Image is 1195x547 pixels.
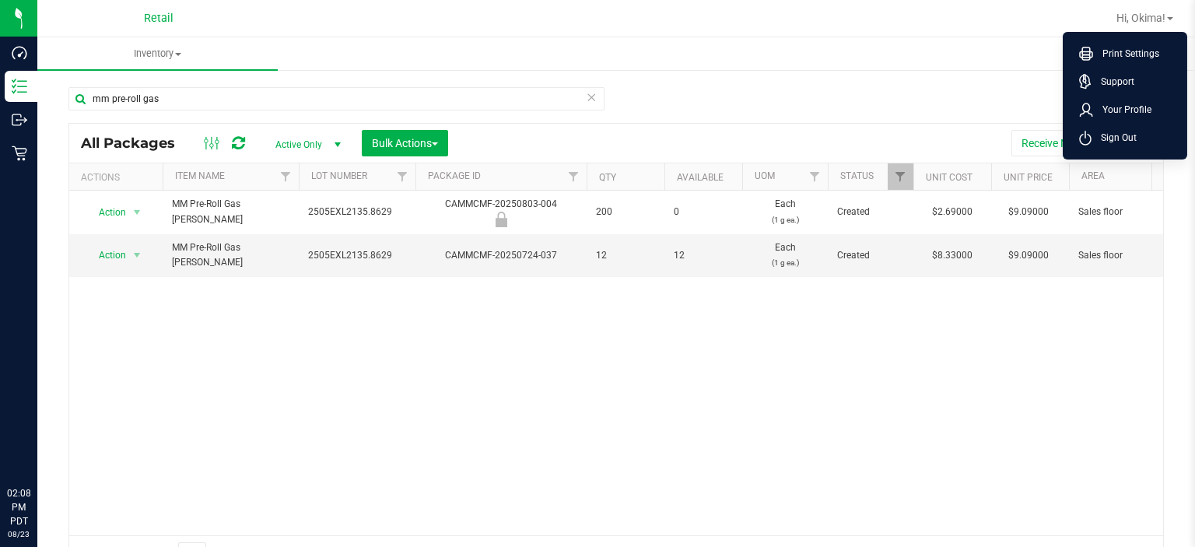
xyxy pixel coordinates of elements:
[12,146,27,161] inline-svg: Retail
[837,205,904,219] span: Created
[1079,74,1177,89] a: Support
[7,528,30,540] p: 08/23
[752,255,818,270] p: (1 g ea.)
[888,163,913,190] a: Filter
[308,248,406,263] span: 2505EXL2135.8629
[175,170,225,181] a: Item Name
[7,486,30,528] p: 02:08 PM PDT
[1011,130,1140,156] button: Receive Non-Cannabis
[1001,201,1057,223] span: $9.09000
[1001,244,1057,267] span: $9.09000
[1092,130,1137,146] span: Sign Out
[308,205,406,219] span: 2505EXL2135.8629
[12,112,27,128] inline-svg: Outbound
[596,248,655,263] span: 12
[677,172,724,183] a: Available
[390,163,415,190] a: Filter
[1067,124,1183,152] li: Sign Out
[674,205,733,219] span: 0
[755,170,775,181] a: UOM
[81,172,156,183] div: Actions
[128,244,147,266] span: select
[913,234,991,276] td: $8.33000
[1078,205,1176,219] span: Sales floor
[37,47,278,61] span: Inventory
[1078,248,1176,263] span: Sales floor
[144,12,173,25] span: Retail
[428,170,481,181] a: Package ID
[913,191,991,234] td: $2.69000
[413,197,589,227] div: CAMMCMF-20250803-004
[12,79,27,94] inline-svg: Inventory
[85,244,127,266] span: Action
[172,240,289,270] span: MM Pre-Roll Gas [PERSON_NAME]
[586,87,597,107] span: Clear
[837,248,904,263] span: Created
[926,172,972,183] a: Unit Cost
[1004,172,1053,183] a: Unit Price
[372,137,438,149] span: Bulk Actions
[596,205,655,219] span: 200
[128,202,147,223] span: select
[840,170,874,181] a: Status
[1093,46,1159,61] span: Print Settings
[674,248,733,263] span: 12
[311,170,367,181] a: Lot Number
[1081,170,1105,181] a: Area
[12,45,27,61] inline-svg: Dashboard
[16,423,62,469] iframe: Resource center
[68,87,605,110] input: Search Package ID, Item Name, SKU, Lot or Part Number...
[413,212,589,227] div: Newly Received
[413,248,589,263] div: CAMMCMF-20250724-037
[273,163,299,190] a: Filter
[599,172,616,183] a: Qty
[752,240,818,270] span: Each
[1093,102,1151,117] span: Your Profile
[1116,12,1165,24] span: Hi, Okima!
[172,197,289,226] span: MM Pre-Roll Gas [PERSON_NAME]
[1092,74,1134,89] span: Support
[561,163,587,190] a: Filter
[81,135,191,152] span: All Packages
[752,212,818,227] p: (1 g ea.)
[362,130,448,156] button: Bulk Actions
[752,197,818,226] span: Each
[37,37,278,70] a: Inventory
[85,202,127,223] span: Action
[802,163,828,190] a: Filter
